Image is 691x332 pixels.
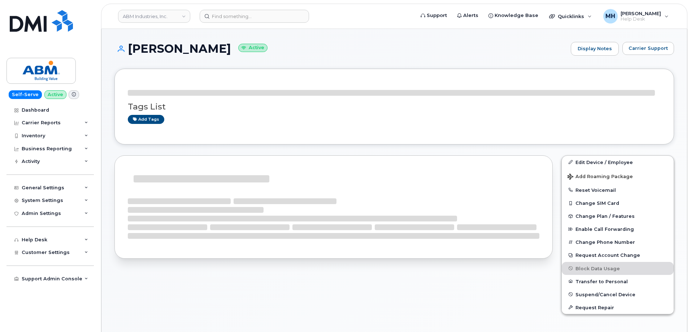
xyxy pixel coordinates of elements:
button: Suspend/Cancel Device [562,288,674,301]
button: Request Repair [562,301,674,314]
button: Transfer to Personal [562,275,674,288]
small: Active [238,44,268,52]
button: Change Plan / Features [562,210,674,223]
span: Change Plan / Features [575,214,635,219]
button: Change Phone Number [562,236,674,249]
button: Change SIM Card [562,197,674,210]
h3: Tags List [128,102,661,111]
button: Reset Voicemail [562,184,674,197]
button: Carrier Support [622,42,674,55]
h1: [PERSON_NAME] [114,42,567,55]
span: Carrier Support [629,45,668,52]
a: Edit Device / Employee [562,156,674,169]
span: Enable Call Forwarding [575,227,634,232]
a: Add tags [128,115,164,124]
a: Display Notes [571,42,619,56]
span: Suspend/Cancel Device [575,292,635,297]
span: Add Roaming Package [568,174,633,181]
button: Block Data Usage [562,262,674,275]
button: Add Roaming Package [562,169,674,184]
button: Enable Call Forwarding [562,223,674,236]
button: Request Account Change [562,249,674,262]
